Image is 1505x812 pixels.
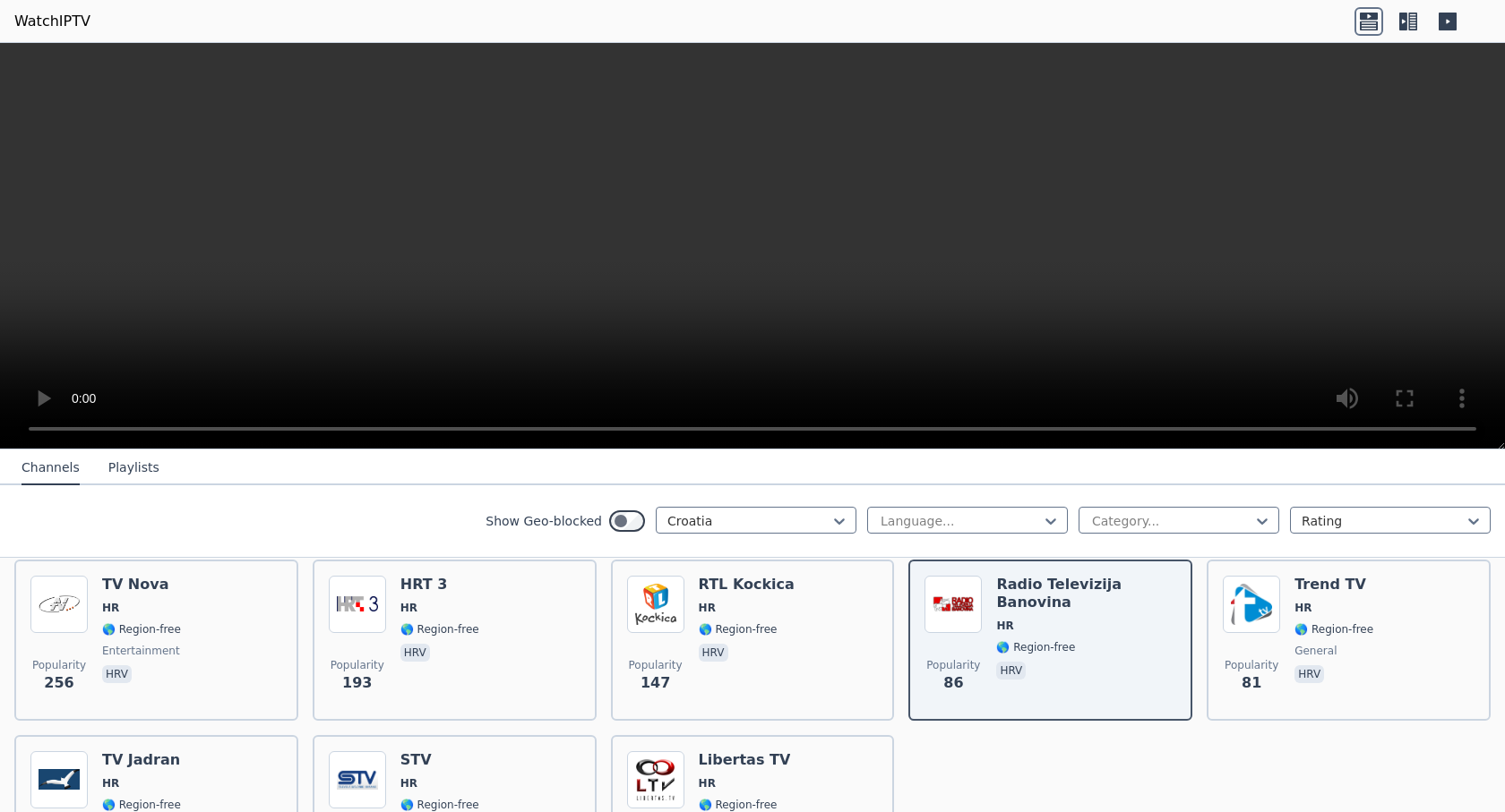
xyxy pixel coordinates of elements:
[331,658,384,672] span: Popularity
[996,619,1013,633] span: HR
[699,751,791,769] h6: Libertas TV
[102,622,181,637] span: 🌎 Region-free
[1294,601,1311,615] span: HR
[1294,665,1324,683] p: hrv
[924,576,982,633] img: Radio Televizija Banovina
[1223,576,1280,633] img: Trend TV
[699,776,716,791] span: HR
[1294,622,1373,637] span: 🌎 Region-free
[30,751,88,808] img: TV Jadran
[400,601,417,615] span: HR
[30,576,88,633] img: TV Nova
[108,451,159,485] button: Playlists
[400,751,479,769] h6: STV
[342,672,372,694] span: 193
[699,644,728,662] p: hrv
[699,622,778,637] span: 🌎 Region-free
[102,751,181,769] h6: TV Jadran
[1294,644,1337,658] span: general
[699,601,716,615] span: HR
[102,576,181,594] h6: TV Nova
[629,658,683,672] span: Popularity
[400,622,479,637] span: 🌎 Region-free
[400,776,417,791] span: HR
[996,576,1176,611] h6: Radio Televizija Banovina
[641,672,670,694] span: 147
[996,640,1075,654] span: 🌎 Region-free
[400,798,479,812] span: 🌎 Region-free
[44,672,73,694] span: 256
[102,601,119,615] span: HR
[400,576,479,594] h6: HRT 3
[400,644,430,662] p: hrv
[329,751,386,808] img: STV
[627,576,684,633] img: RTL Kockica
[996,662,1026,680] p: hrv
[486,512,602,530] label: Show Geo-blocked
[102,798,181,812] span: 🌎 Region-free
[926,658,980,672] span: Popularity
[627,751,684,808] img: Libertas TV
[32,658,86,672] span: Popularity
[102,776,119,791] span: HR
[14,11,90,32] a: WatchIPTV
[699,576,795,594] h6: RTL Kockica
[1242,672,1261,694] span: 81
[102,665,132,683] p: hrv
[943,672,963,694] span: 86
[21,451,80,485] button: Channels
[1294,576,1373,594] h6: Trend TV
[699,798,778,812] span: 🌎 Region-free
[329,576,386,633] img: HRT 3
[102,644,180,658] span: entertainment
[1225,658,1278,672] span: Popularity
